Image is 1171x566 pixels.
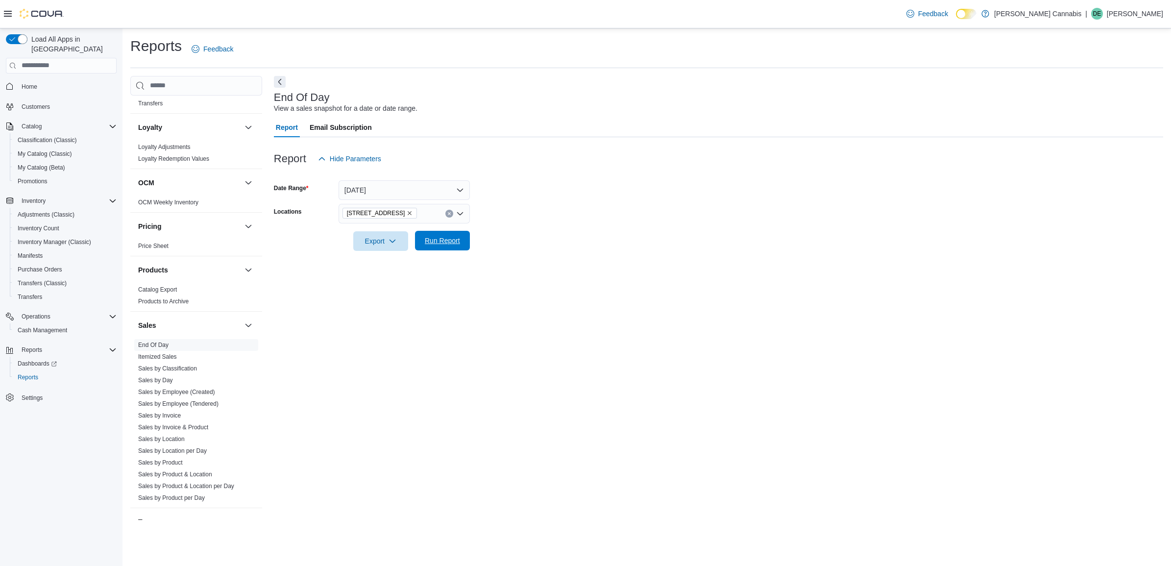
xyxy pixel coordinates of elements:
span: Inventory [22,197,46,205]
span: Sales by Invoice & Product [138,423,208,431]
button: Export [353,231,408,251]
button: Adjustments (Classic) [10,208,121,221]
a: Manifests [14,250,47,262]
span: Products to Archive [138,297,189,305]
a: Catalog Export [138,286,177,293]
span: Sales by Employee (Tendered) [138,400,219,408]
span: Manifests [18,252,43,260]
button: Inventory Count [10,221,121,235]
a: Inventory Manager (Classic) [14,236,95,248]
button: Promotions [10,174,121,188]
a: Sales by Product [138,459,183,466]
label: Date Range [274,184,309,192]
span: Loyalty Redemption Values [138,155,209,163]
button: Taxes [138,517,241,527]
a: OCM Weekly Inventory [138,199,198,206]
span: Customers [18,100,117,113]
button: Transfers (Classic) [10,276,121,290]
span: Promotions [14,175,117,187]
button: Reports [18,344,46,356]
a: Loyalty Redemption Values [138,155,209,162]
a: Sales by Employee (Created) [138,389,215,395]
span: Purchase Orders [18,266,62,273]
div: Derya Eser [1091,8,1103,20]
span: Reports [18,344,117,356]
nav: Complex example [6,75,117,430]
span: Run Report [425,236,460,246]
span: Adjustments (Classic) [14,209,117,221]
a: Purchase Orders [14,264,66,275]
button: Remove 12275 Woodbine Ave from selection in this group [407,210,413,216]
span: Sales by Location [138,435,185,443]
span: Sales by Location per Day [138,447,207,455]
h1: Reports [130,36,182,56]
input: Dark Mode [956,9,976,19]
label: Locations [274,208,302,216]
a: Settings [18,392,47,404]
button: Customers [2,99,121,114]
h3: Pricing [138,221,161,231]
a: My Catalog (Classic) [14,148,76,160]
span: Email Subscription [310,118,372,137]
a: Sales by Invoice [138,412,181,419]
div: Pricing [130,240,262,256]
a: Dashboards [10,357,121,370]
h3: OCM [138,178,154,188]
span: Sales by Classification [138,365,197,372]
button: Cash Management [10,323,121,337]
img: Cova [20,9,64,19]
span: Adjustments (Classic) [18,211,74,219]
span: Sales by Product & Location per Day [138,482,234,490]
span: My Catalog (Classic) [14,148,117,160]
button: Manifests [10,249,121,263]
span: Reports [18,373,38,381]
span: End Of Day [138,341,169,349]
span: Sales by Employee (Created) [138,388,215,396]
a: Transfers [14,291,46,303]
a: Classification (Classic) [14,134,81,146]
button: Inventory [2,194,121,208]
span: Dashboards [18,360,57,368]
span: Feedback [203,44,233,54]
span: [STREET_ADDRESS] [347,208,405,218]
a: Sales by Product & Location per Day [138,483,234,490]
span: Export [359,231,402,251]
button: OCM [138,178,241,188]
h3: Products [138,265,168,275]
a: Sales by Invoice & Product [138,424,208,431]
button: OCM [243,177,254,189]
span: Classification (Classic) [14,134,117,146]
div: OCM [130,197,262,212]
button: Hide Parameters [314,149,385,169]
span: Home [18,80,117,93]
h3: End Of Day [274,92,330,103]
button: Run Report [415,231,470,250]
span: Operations [18,311,117,322]
a: End Of Day [138,342,169,348]
a: Price Sheet [138,243,169,249]
a: Reports [14,371,42,383]
span: Transfers (Classic) [14,277,117,289]
div: Sales [130,339,262,508]
button: Reports [10,370,121,384]
span: Inventory Count [14,222,117,234]
span: Report [276,118,298,137]
span: OCM Weekly Inventory [138,198,198,206]
button: [DATE] [339,180,470,200]
span: Sales by Product per Day [138,494,205,502]
a: Adjustments (Classic) [14,209,78,221]
span: Cash Management [18,326,67,334]
span: My Catalog (Classic) [18,150,72,158]
button: My Catalog (Beta) [10,161,121,174]
a: Promotions [14,175,51,187]
span: Feedback [918,9,948,19]
button: Taxes [243,516,254,528]
button: Purchase Orders [10,263,121,276]
div: Loyalty [130,141,262,169]
a: Loyalty Adjustments [138,144,191,150]
span: Reports [14,371,117,383]
span: My Catalog (Beta) [18,164,65,172]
